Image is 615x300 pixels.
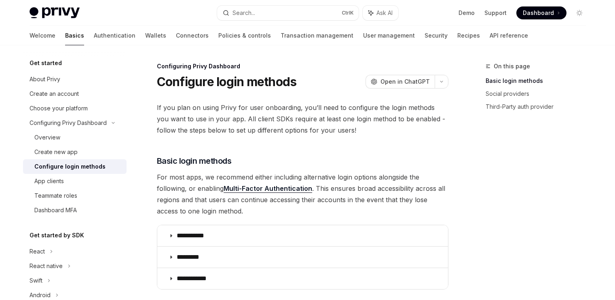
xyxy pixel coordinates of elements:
h1: Configure login methods [157,74,297,89]
a: Connectors [176,26,209,45]
h5: Get started by SDK [30,230,84,240]
div: Search... [232,8,255,18]
a: Social providers [486,87,592,100]
div: React native [30,261,63,271]
img: light logo [30,7,80,19]
div: React [30,247,45,256]
a: Basics [65,26,84,45]
div: Create new app [34,147,78,157]
button: Open in ChatGPT [366,75,435,89]
div: About Privy [30,74,60,84]
div: Configuring Privy Dashboard [30,118,107,128]
a: Dashboard [516,6,566,19]
span: If you plan on using Privy for user onboarding, you’ll need to configure the login methods you wa... [157,102,448,136]
div: Configure login methods [34,162,106,171]
span: For most apps, we recommend either including alternative login options alongside the following, o... [157,171,448,217]
h5: Get started [30,58,62,68]
a: Create new app [23,145,127,159]
a: Recipes [457,26,480,45]
div: Create an account [30,89,79,99]
span: Ask AI [376,9,393,17]
div: Configuring Privy Dashboard [157,62,448,70]
span: Open in ChatGPT [380,78,430,86]
a: Dashboard MFA [23,203,127,218]
a: Transaction management [281,26,353,45]
a: Third-Party auth provider [486,100,592,113]
div: App clients [34,176,64,186]
a: Create an account [23,87,127,101]
span: Basic login methods [157,155,232,167]
a: Teammate roles [23,188,127,203]
a: Wallets [145,26,166,45]
a: Basic login methods [486,74,592,87]
a: Security [425,26,448,45]
a: Choose your platform [23,101,127,116]
button: Ask AI [363,6,398,20]
span: Dashboard [523,9,554,17]
div: Swift [30,276,42,285]
a: Policies & controls [218,26,271,45]
a: About Privy [23,72,127,87]
a: Support [484,9,507,17]
a: Welcome [30,26,55,45]
a: Multi-Factor Authentication [224,184,312,193]
div: Choose your platform [30,104,88,113]
a: Configure login methods [23,159,127,174]
div: Android [30,290,51,300]
div: Teammate roles [34,191,77,201]
a: Demo [459,9,475,17]
a: Authentication [94,26,135,45]
a: Overview [23,130,127,145]
span: Ctrl K [342,10,354,16]
button: Toggle dark mode [573,6,586,19]
a: API reference [490,26,528,45]
span: On this page [494,61,530,71]
button: Search...CtrlK [217,6,359,20]
a: App clients [23,174,127,188]
div: Dashboard MFA [34,205,77,215]
div: Overview [34,133,60,142]
a: User management [363,26,415,45]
